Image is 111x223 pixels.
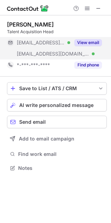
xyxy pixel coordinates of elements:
[7,132,107,145] button: Add to email campaign
[19,86,95,91] div: Save to List / ATS / CRM
[18,151,104,157] span: Find work email
[19,102,94,108] span: AI write personalized message
[7,163,107,173] button: Notes
[7,82,107,95] button: save-profile-one-click
[19,136,74,142] span: Add to email campaign
[7,4,49,13] img: ContactOut v5.3.10
[7,21,54,28] div: [PERSON_NAME]
[17,39,65,46] span: [EMAIL_ADDRESS][DOMAIN_NAME]
[18,165,104,171] span: Notes
[74,39,102,46] button: Reveal Button
[17,51,89,57] span: [EMAIL_ADDRESS][DOMAIN_NAME]
[7,29,107,35] div: Talent Acquisition Head
[7,116,107,128] button: Send email
[7,149,107,159] button: Find work email
[19,119,46,125] span: Send email
[74,62,102,69] button: Reveal Button
[7,99,107,111] button: AI write personalized message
